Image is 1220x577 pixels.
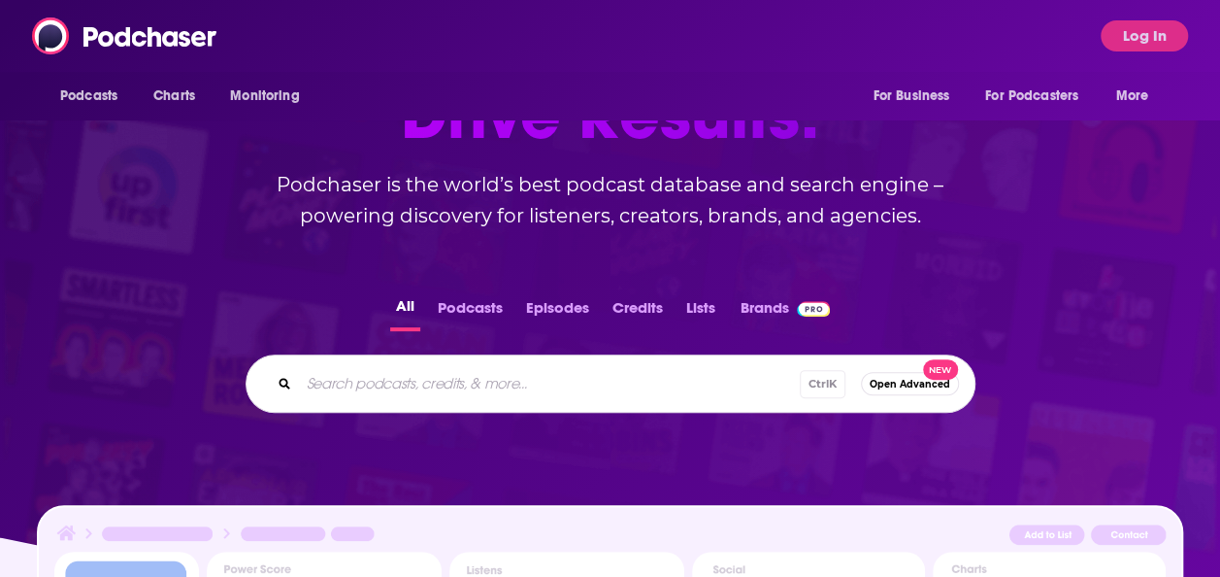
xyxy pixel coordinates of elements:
[985,83,1078,110] span: For Podcasters
[861,372,959,395] button: Open AdvancedNew
[246,355,975,413] div: Search podcasts, credits, & more...
[1116,83,1149,110] span: More
[47,78,143,115] button: open menu
[432,293,509,331] button: Podcasts
[1101,20,1188,51] button: Log In
[859,78,973,115] button: open menu
[1103,78,1173,115] button: open menu
[741,293,831,331] a: BrandsPodchaser Pro
[216,78,324,115] button: open menu
[222,169,999,231] h2: Podchaser is the world’s best podcast database and search engine – powering discovery for listene...
[873,83,949,110] span: For Business
[520,293,595,331] button: Episodes
[54,523,1167,552] img: Podcast Insights Header
[32,17,218,54] img: Podchaser - Follow, Share and Rate Podcasts
[299,368,800,399] input: Search podcasts, credits, & more...
[141,78,207,115] a: Charts
[680,293,721,331] button: Lists
[65,77,1155,153] span: Drive Results.
[230,83,299,110] span: Monitoring
[923,359,958,380] span: New
[60,83,117,110] span: Podcasts
[607,293,669,331] button: Credits
[153,83,195,110] span: Charts
[797,301,831,317] img: Podchaser Pro
[800,370,845,398] span: Ctrl K
[390,293,420,331] button: All
[870,379,950,390] span: Open Advanced
[973,78,1106,115] button: open menu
